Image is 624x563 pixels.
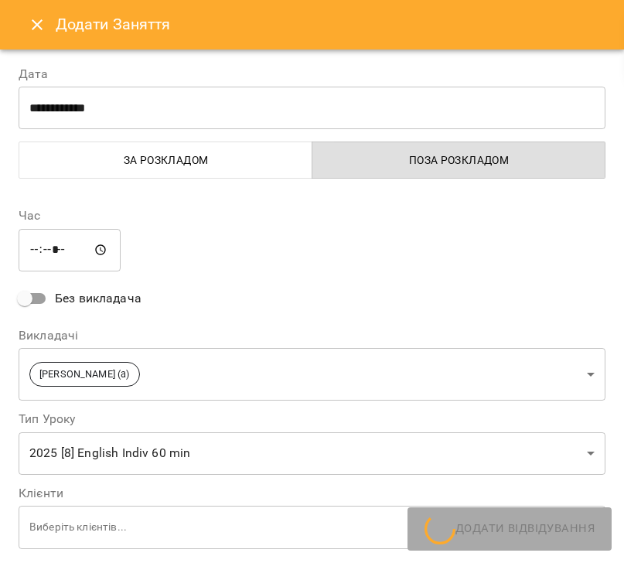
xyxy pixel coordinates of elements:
[19,413,605,425] label: Тип Уроку
[322,151,596,169] span: Поза розкладом
[19,6,56,43] button: Close
[19,432,605,475] div: 2025 [8] English Indiv 60 min
[19,142,312,179] button: За розкладом
[29,151,303,169] span: За розкладом
[19,347,605,401] div: [PERSON_NAME] (а)
[19,68,605,80] label: Дата
[19,487,605,500] label: Клієнти
[55,289,142,308] span: Без викладача
[19,329,605,342] label: Викладачі
[30,367,139,382] span: [PERSON_NAME] (а)
[56,12,605,36] h6: Додати Заняття
[29,520,581,535] p: Виберіть клієнтів...
[19,210,605,222] label: Час
[19,506,605,550] div: Виберіть клієнтів...
[312,142,605,179] button: Поза розкладом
